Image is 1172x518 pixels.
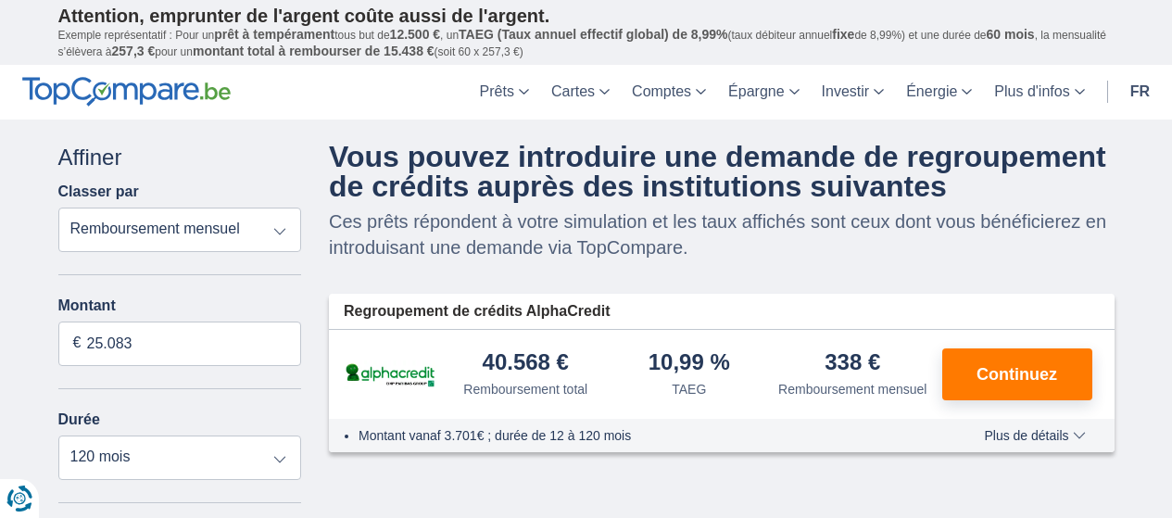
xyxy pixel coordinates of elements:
[778,380,926,398] div: Remboursement mensuel
[983,65,1095,120] a: Plus d'infos
[984,429,1085,442] span: Plus de détails
[483,351,569,376] div: 40.568 €
[717,65,811,120] a: Épargne
[832,27,854,42] span: fixe
[970,428,1099,443] button: Plus de détails
[344,360,436,389] img: pret personnel AlphaCredit
[22,77,231,107] img: TopCompare
[344,301,610,322] span: Regroupement de crédits AlphaCredit
[672,380,706,398] div: TAEG
[58,142,302,173] div: Affiner
[649,351,730,376] div: 10,99 %
[329,208,1115,260] p: Ces prêts répondent à votre simulation et les taux affichés sont ceux dont vous bénéficierez en i...
[58,27,1115,60] p: Exemple représentatif : Pour un tous but de , un (taux débiteur annuel de 8,99%) et une durée de ...
[390,27,441,42] span: 12.500 €
[895,65,983,120] a: Énergie
[58,411,100,428] label: Durée
[58,5,1115,27] p: Attention, emprunter de l'argent coûte aussi de l'argent.
[540,65,621,120] a: Cartes
[825,351,880,376] div: 338 €
[58,183,139,200] label: Classer par
[112,44,156,58] span: 257,3 €
[459,27,727,42] span: TAEG (Taux annuel effectif global) de 8,99%
[329,142,1115,201] h4: Vous pouvez introduire une demande de regroupement de crédits auprès des institutions suivantes
[359,426,930,445] li: Montant vanaf 3.701€ ; durée de 12 à 120 mois
[621,65,717,120] a: Comptes
[73,333,82,354] span: €
[977,366,1057,383] span: Continuez
[469,65,540,120] a: Prêts
[463,380,587,398] div: Remboursement total
[987,27,1035,42] span: 60 mois
[942,348,1092,400] button: Continuez
[214,27,334,42] span: prêt à tempérament
[193,44,435,58] span: montant total à rembourser de 15.438 €
[811,65,896,120] a: Investir
[1119,65,1161,120] a: fr
[58,297,302,314] label: Montant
